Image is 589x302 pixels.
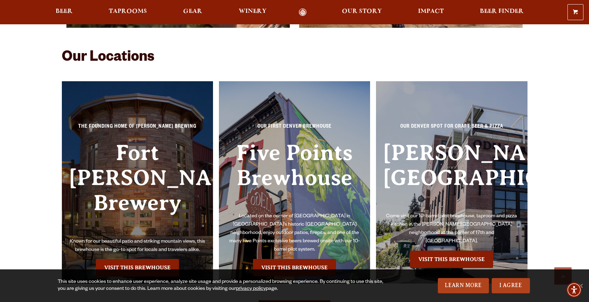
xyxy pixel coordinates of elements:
a: I Agree [492,278,530,293]
a: Visit the Sloan’s Lake Brewhouse [410,251,493,268]
p: Come visit our 10-barrel pilot brewhouse, taproom and pizza kitchen in the [PERSON_NAME][GEOGRAPH... [383,212,521,246]
a: Visit the Fort Collin's Brewery & Taproom [96,259,179,276]
a: Taprooms [104,8,152,16]
span: Impact [418,9,444,14]
a: Impact [414,8,448,16]
a: Gear [179,8,207,16]
a: privacy policy [236,286,266,292]
span: Taprooms [109,9,147,14]
p: Our Denver spot for craft beer & pizza [383,123,521,135]
h3: Fort [PERSON_NAME] Brewery [69,140,206,238]
a: Beer [51,8,77,16]
a: Our Story [337,8,386,16]
a: Odell Home [290,8,316,16]
p: Our First Denver Brewhouse [226,123,363,135]
h2: Our Locations [62,50,527,67]
h3: Five Points Brewhouse [226,140,363,213]
span: Our Story [342,9,382,14]
div: Accessibility Menu [566,282,582,297]
a: Beer Finder [475,8,528,16]
span: Beer [56,9,73,14]
h3: [PERSON_NAME][GEOGRAPHIC_DATA] [383,140,521,213]
p: Known for our beautiful patio and striking mountain views, this brewhouse is the go-to spot for l... [69,238,206,254]
a: Visit the Five Points Brewhouse [253,259,336,276]
div: This site uses cookies to enhance user experience, analyze site usage and provide a personalized ... [58,279,390,293]
span: Winery [239,9,267,14]
span: Beer Finder [480,9,524,14]
a: Learn More [438,278,489,293]
p: The Founding Home of [PERSON_NAME] Brewing [69,123,206,135]
span: Gear [183,9,202,14]
p: Located on the corner of [GEOGRAPHIC_DATA] in [GEOGRAPHIC_DATA]’s historic [GEOGRAPHIC_DATA] neig... [226,212,363,254]
a: Winery [234,8,271,16]
a: Scroll to top [554,267,572,285]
